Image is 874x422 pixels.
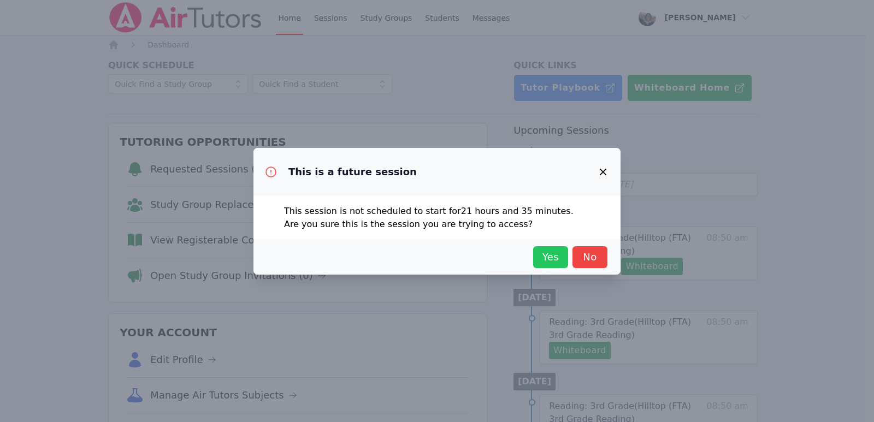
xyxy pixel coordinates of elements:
span: No [578,249,602,265]
button: Yes [533,246,568,268]
button: No [572,246,607,268]
h3: This is a future session [288,165,417,179]
p: This session is not scheduled to start for 21 hours and 35 minutes . Are you sure this is the ses... [284,205,590,231]
span: Yes [539,249,563,265]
